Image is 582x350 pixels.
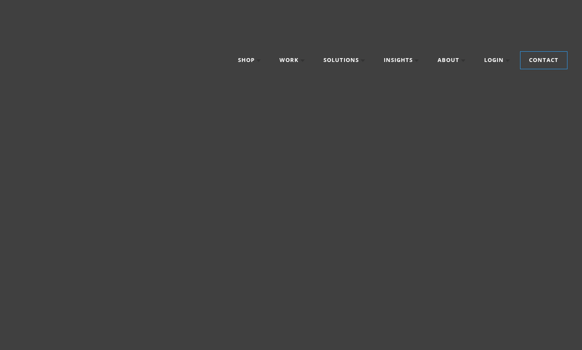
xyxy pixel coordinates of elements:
[315,52,373,69] a: Solutions
[476,52,518,69] a: Login
[271,52,313,69] a: Work
[375,52,427,69] a: Insights
[520,52,567,69] a: Contact
[429,52,474,69] a: About
[229,52,269,69] a: Shop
